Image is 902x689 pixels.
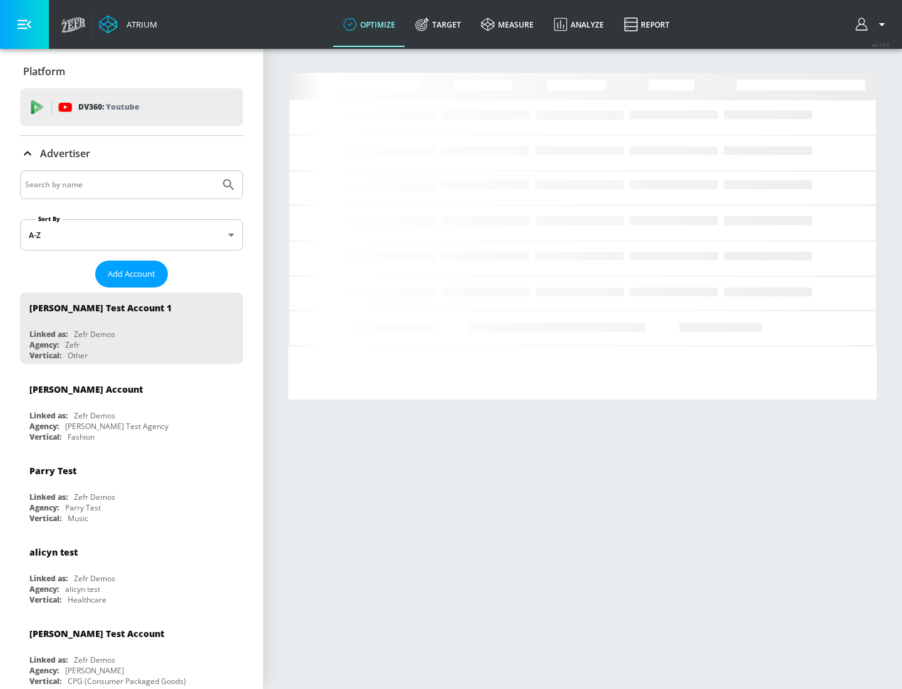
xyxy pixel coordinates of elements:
[68,594,106,605] div: Healthcare
[29,628,164,640] div: [PERSON_NAME] Test Account
[20,374,243,445] div: [PERSON_NAME] AccountLinked as:Zefr DemosAgency:[PERSON_NAME] Test AgencyVertical:Fashion
[95,261,168,288] button: Add Account
[20,219,243,251] div: A-Z
[20,455,243,527] div: Parry TestLinked as:Zefr DemosAgency:Parry TestVertical:Music
[65,502,101,513] div: Parry Test
[23,65,65,78] p: Platform
[25,177,215,193] input: Search by name
[29,573,68,584] div: Linked as:
[544,2,614,47] a: Analyze
[614,2,680,47] a: Report
[29,350,61,361] div: Vertical:
[68,432,95,442] div: Fashion
[20,54,243,89] div: Platform
[74,329,115,339] div: Zefr Demos
[29,302,172,314] div: [PERSON_NAME] Test Account 1
[74,573,115,584] div: Zefr Demos
[405,2,471,47] a: Target
[29,339,59,350] div: Agency:
[29,492,68,502] div: Linked as:
[122,19,157,30] div: Atrium
[20,537,243,608] div: alicyn testLinked as:Zefr DemosAgency:alicyn testVertical:Healthcare
[20,293,243,364] div: [PERSON_NAME] Test Account 1Linked as:Zefr DemosAgency:ZefrVertical:Other
[29,432,61,442] div: Vertical:
[65,339,80,350] div: Zefr
[74,655,115,665] div: Zefr Demos
[36,215,63,223] label: Sort By
[78,100,139,114] p: DV360:
[29,594,61,605] div: Vertical:
[108,267,155,281] span: Add Account
[29,410,68,421] div: Linked as:
[106,100,139,113] p: Youtube
[29,513,61,524] div: Vertical:
[29,665,59,676] div: Agency:
[29,383,143,395] div: [PERSON_NAME] Account
[29,546,78,558] div: alicyn test
[29,502,59,513] div: Agency:
[65,584,100,594] div: alicyn test
[99,15,157,34] a: Atrium
[29,465,76,477] div: Parry Test
[65,665,124,676] div: [PERSON_NAME]
[29,329,68,339] div: Linked as:
[872,41,889,48] span: v 4.19.0
[333,2,405,47] a: optimize
[20,136,243,171] div: Advertiser
[29,584,59,594] div: Agency:
[68,513,88,524] div: Music
[74,492,115,502] div: Zefr Demos
[68,350,88,361] div: Other
[20,88,243,126] div: DV360: Youtube
[74,410,115,421] div: Zefr Demos
[40,147,90,160] p: Advertiser
[29,421,59,432] div: Agency:
[29,655,68,665] div: Linked as:
[29,676,61,686] div: Vertical:
[68,676,186,686] div: CPG (Consumer Packaged Goods)
[65,421,168,432] div: [PERSON_NAME] Test Agency
[471,2,544,47] a: measure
